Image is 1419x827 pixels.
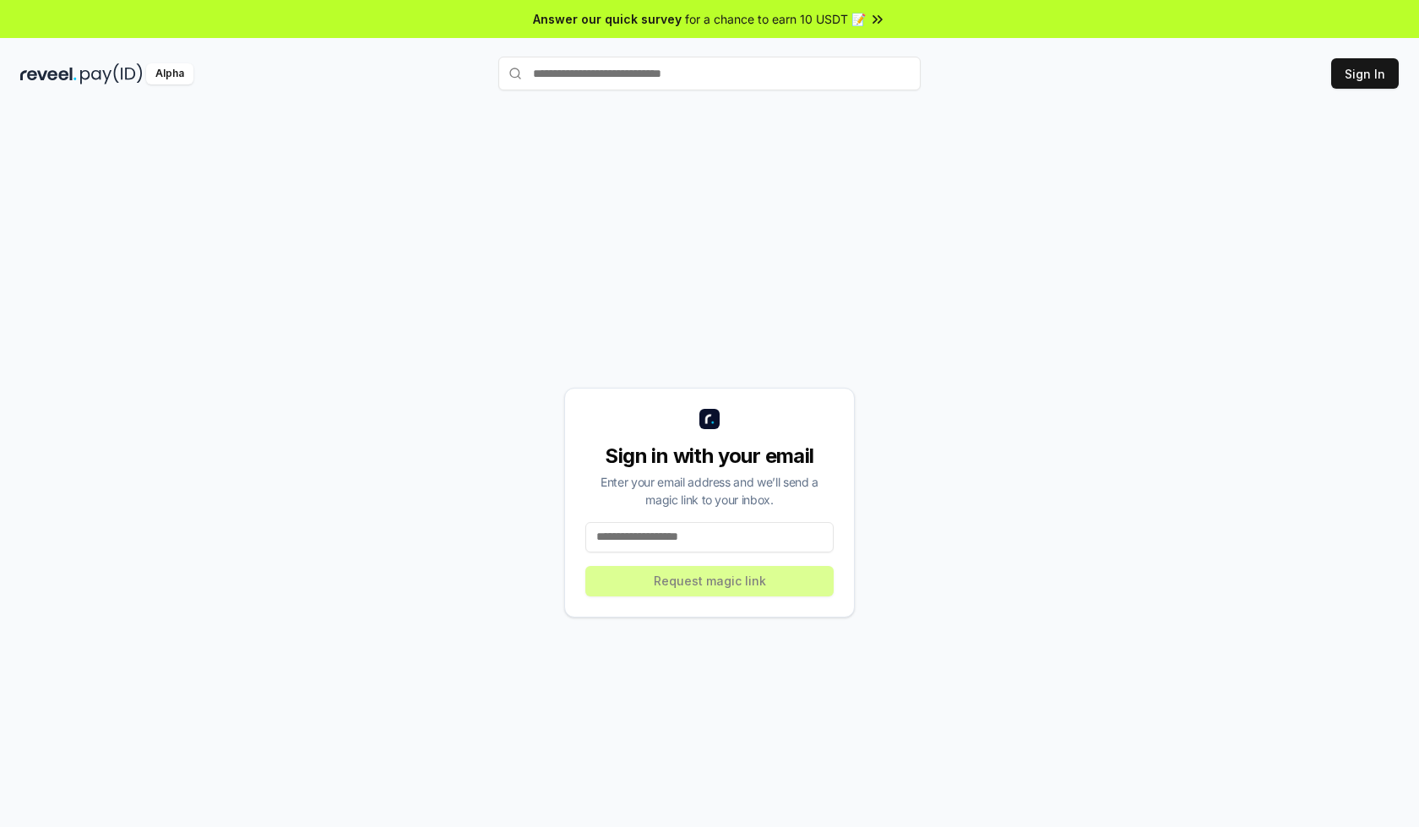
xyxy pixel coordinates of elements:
[585,443,834,470] div: Sign in with your email
[585,473,834,509] div: Enter your email address and we’ll send a magic link to your inbox.
[533,10,682,28] span: Answer our quick survey
[20,63,77,84] img: reveel_dark
[699,409,720,429] img: logo_small
[685,10,866,28] span: for a chance to earn 10 USDT 📝
[146,63,193,84] div: Alpha
[80,63,143,84] img: pay_id
[1331,58,1399,89] button: Sign In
